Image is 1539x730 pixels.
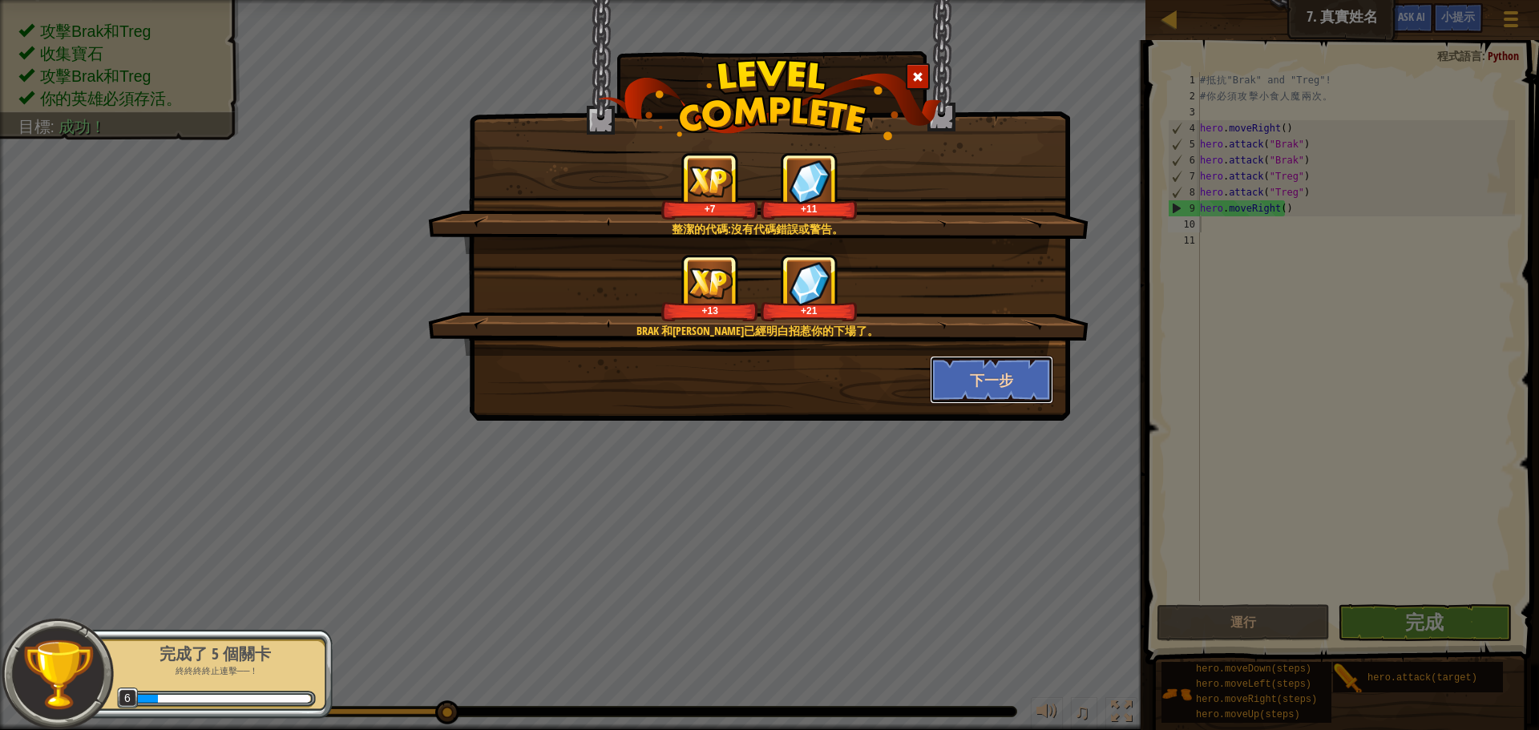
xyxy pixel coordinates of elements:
div: +21 [764,305,854,317]
img: reward_icon_xp.png [688,166,733,197]
div: Brak 和[PERSON_NAME]已經明白招惹你的下場了。 [504,323,1010,339]
div: +11 [764,203,854,215]
div: 整潔的代碼:沒有代碼錯誤或警告。 [504,221,1010,237]
p: 終終終終止連擊──！ [114,665,316,677]
img: trophy.png [22,638,95,711]
img: reward_icon_gems.png [789,261,830,305]
div: +7 [664,203,755,215]
span: 6 [117,688,139,709]
div: 完成了 5 個關卡 [114,643,316,665]
img: level_complete.png [598,59,942,140]
div: +13 [664,305,755,317]
button: 下一步 [930,356,1054,404]
img: reward_icon_xp.png [688,268,733,299]
img: reward_icon_gems.png [789,159,830,204]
